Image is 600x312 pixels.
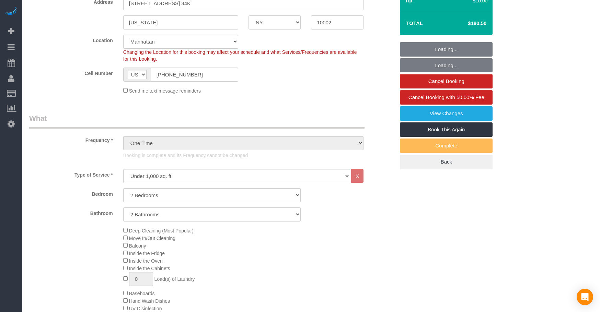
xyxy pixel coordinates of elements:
[154,276,195,282] span: Load(s) of Laundry
[151,68,238,82] input: Cell Number
[129,243,146,249] span: Balcony
[24,134,118,144] label: Frequency *
[129,228,194,233] span: Deep Cleaning (Most Popular)
[129,251,165,256] span: Inside the Fridge
[24,169,118,178] label: Type of Service *
[400,122,493,137] a: Book This Again
[129,258,163,264] span: Inside the Oven
[123,49,357,62] span: Changing the Location for this booking may affect your schedule and what Services/Frequencies are...
[129,298,170,304] span: Hand Wash Dishes
[24,68,118,77] label: Cell Number
[129,291,155,296] span: Baseboards
[400,90,493,105] a: Cancel Booking with 50.00% Fee
[129,88,201,94] span: Send me text message reminders
[123,15,238,29] input: City
[24,35,118,44] label: Location
[129,236,175,241] span: Move In/Out Cleaning
[24,207,118,217] label: Bathroom
[400,155,493,169] a: Back
[4,7,18,16] img: Automaid Logo
[400,106,493,121] a: View Changes
[129,266,170,271] span: Inside the Cabinets
[447,21,486,26] h4: $180.50
[400,74,493,88] a: Cancel Booking
[577,289,593,305] div: Open Intercom Messenger
[408,94,484,100] span: Cancel Booking with 50.00% Fee
[123,152,364,159] p: Booking is complete and its Frequency cannot be changed
[129,306,162,311] span: UV Disinfection
[24,188,118,197] label: Bedroom
[29,113,365,129] legend: What
[406,20,423,26] strong: Total
[311,15,364,29] input: Zip Code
